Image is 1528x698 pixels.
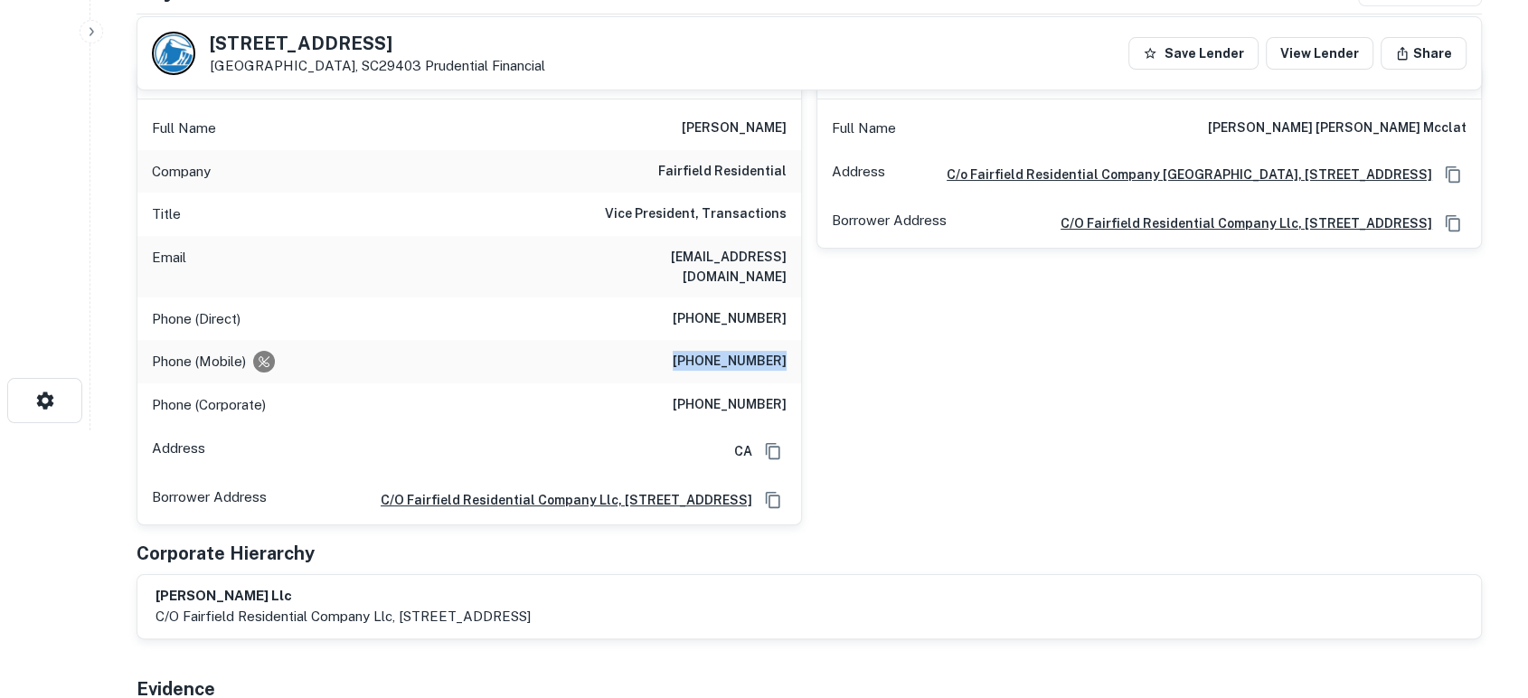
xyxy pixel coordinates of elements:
h6: fairfield residential [658,161,787,183]
p: Full Name [152,118,216,139]
button: Copy Address [759,486,787,514]
p: Address [832,161,885,188]
p: Phone (Mobile) [152,351,246,373]
button: Copy Address [759,438,787,465]
h6: [PERSON_NAME] llc [156,586,531,607]
button: Copy Address [1439,161,1467,188]
a: View Lender [1266,37,1373,70]
h6: [PERSON_NAME] [PERSON_NAME] mcclat [1208,118,1467,139]
h5: Corporate Hierarchy [137,540,315,567]
p: Company [152,161,211,183]
button: Copy Address [1439,210,1467,237]
p: Full Name [832,118,896,139]
button: Save Lender [1128,37,1259,70]
h5: [STREET_ADDRESS] [210,34,545,52]
p: Borrower Address [832,210,947,237]
p: Address [152,438,205,465]
h6: [PHONE_NUMBER] [673,351,787,373]
h6: [PERSON_NAME] [682,118,787,139]
p: Borrower Address [152,486,267,514]
p: Email [152,247,186,287]
h6: [EMAIL_ADDRESS][DOMAIN_NAME] [570,247,787,287]
h6: [PHONE_NUMBER] [673,394,787,416]
button: Share [1381,37,1467,70]
h6: Vice President, Transactions [605,203,787,225]
a: c/o fairfield residential company llc, [STREET_ADDRESS] [1046,213,1432,233]
p: [GEOGRAPHIC_DATA], SC29403 [210,58,545,74]
a: Prudential Financial [425,58,545,73]
p: Title [152,203,181,225]
a: C/o Fairfield Residential Company [GEOGRAPHIC_DATA], [STREET_ADDRESS] [932,165,1432,184]
h6: [PHONE_NUMBER] [673,308,787,330]
p: c/o fairfield residential company llc, [STREET_ADDRESS] [156,606,531,627]
iframe: Chat Widget [1438,553,1528,640]
div: Requests to not be contacted at this number [253,351,275,373]
h6: CA [720,441,752,461]
a: c/o fairfield residential company llc, [STREET_ADDRESS] [366,490,752,510]
p: Phone (Corporate) [152,394,266,416]
p: Phone (Direct) [152,308,241,330]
